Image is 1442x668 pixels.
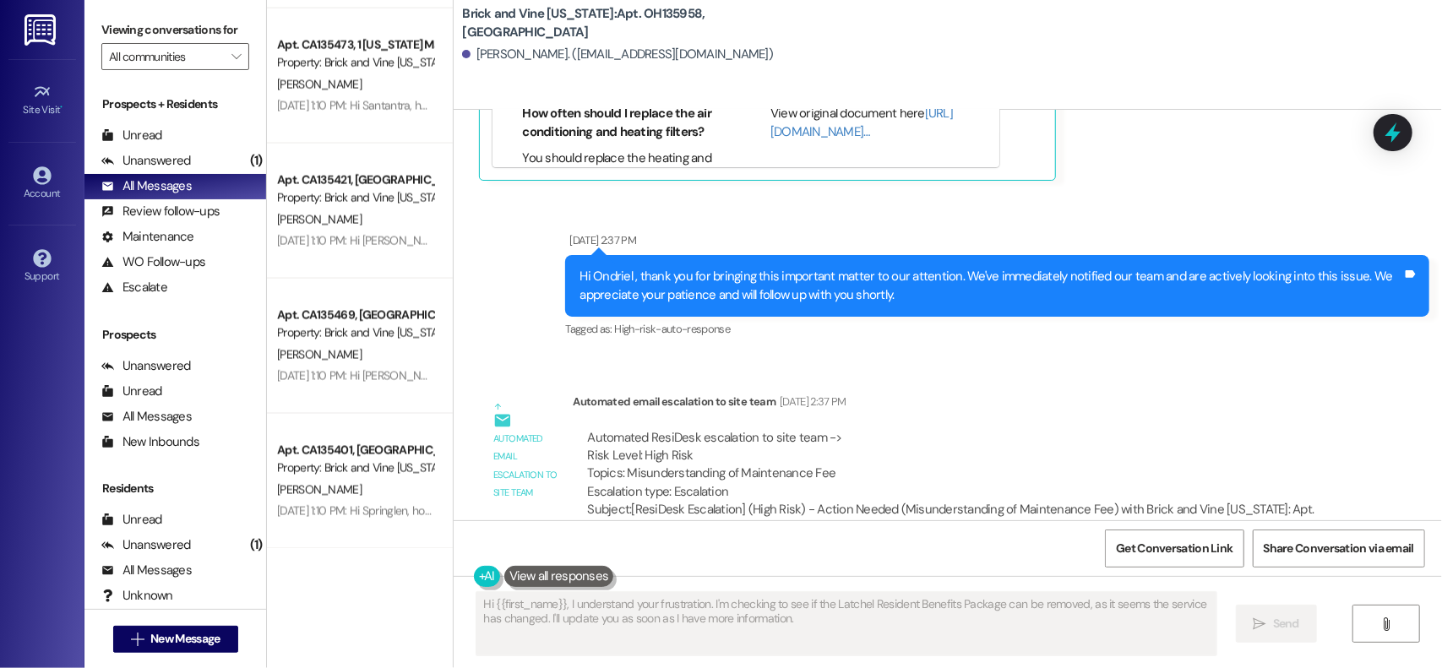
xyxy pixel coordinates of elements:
div: Tagged as: [565,317,1429,341]
a: Site Visit • [8,78,76,123]
div: All Messages [101,562,192,579]
div: Prospects + Residents [84,95,266,113]
textarea: Hi {{first_name}}, I understand your frustration. I'm checking to see if the Latchel Resident Ben... [476,592,1216,655]
div: Unknown [101,587,173,605]
div: Property: Brick and Vine [US_STATE] [277,54,433,72]
div: [DATE] 2:37 PM [775,393,846,410]
span: • [61,101,63,113]
i:  [1254,617,1266,631]
span: New Message [150,630,220,648]
div: Residents [84,480,266,497]
div: Unanswered [101,536,191,554]
div: Automated email escalation to site team [493,430,559,502]
div: (1) [246,148,267,174]
img: ResiDesk Logo [24,14,59,46]
div: All Messages [101,177,192,195]
div: Automated ResiDesk escalation to site team -> Risk Level: High Risk Topics: Misunderstanding of M... [587,429,1329,502]
span: Get Conversation Link [1116,540,1233,557]
div: Unread [101,383,162,400]
span: [PERSON_NAME] [277,482,362,497]
div: Unanswered [101,357,191,375]
div: Unread [101,511,162,529]
div: Review follow-ups [101,203,220,220]
i:  [131,633,144,646]
div: Apt. CA135401, [GEOGRAPHIC_DATA][US_STATE] [277,442,433,459]
span: [PERSON_NAME] [277,212,362,227]
button: Send [1236,605,1318,643]
label: Viewing conversations for [101,17,249,43]
div: Hi Ondriel , thank you for bringing this important matter to our attention. We've immediately not... [580,268,1402,304]
span: [PERSON_NAME] [277,77,362,92]
div: Prospects [84,326,266,344]
a: [URL][DOMAIN_NAME]… [770,105,953,139]
div: New Inbounds [101,433,199,451]
div: Subject: [ResiDesk Escalation] (High Risk) - Action Needed (Misunderstanding of Maintenance Fee) ... [587,501,1329,537]
div: Maintenance [101,228,194,246]
a: Support [8,244,76,290]
div: Property: Brick and Vine [US_STATE] [277,459,433,477]
button: Get Conversation Link [1105,530,1243,568]
li: You should replace the heating and air conditioning filters at least once per month. [522,149,722,204]
i:  [231,50,241,63]
div: Property: Brick and Vine [US_STATE] [277,324,433,342]
span: Share Conversation via email [1264,540,1414,557]
div: WO Follow-ups [101,253,205,271]
div: Escalate [101,279,167,296]
button: New Message [113,626,238,653]
input: All communities [109,43,222,70]
li: How often should I replace the air conditioning and heating filters? [522,105,722,141]
div: [PERSON_NAME]. ([EMAIL_ADDRESS][DOMAIN_NAME]) [462,46,773,63]
b: Brick and Vine [US_STATE]: Apt. OH135958, [GEOGRAPHIC_DATA] [462,5,800,41]
div: Apt. CA135469, [GEOGRAPHIC_DATA][US_STATE] [277,307,433,324]
a: Account [8,161,76,207]
span: Send [1273,615,1299,633]
div: Unread [101,127,162,144]
div: All Messages [101,408,192,426]
div: Property: Brick and Vine [US_STATE] [277,189,433,207]
div: Automated email escalation to site team [573,393,1343,416]
div: Apt. CA135421, [GEOGRAPHIC_DATA][US_STATE] [277,171,433,189]
div: (1) [246,532,267,558]
div: View original document here [770,105,988,141]
div: [DATE] 2:37 PM [565,231,636,249]
div: Unanswered [101,152,191,170]
span: [PERSON_NAME] [277,347,362,362]
div: Apt. CA135473, 1 [US_STATE] Market [277,36,433,54]
i:  [1379,617,1392,631]
button: Share Conversation via email [1253,530,1425,568]
span: High-risk-auto-response [614,322,730,336]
